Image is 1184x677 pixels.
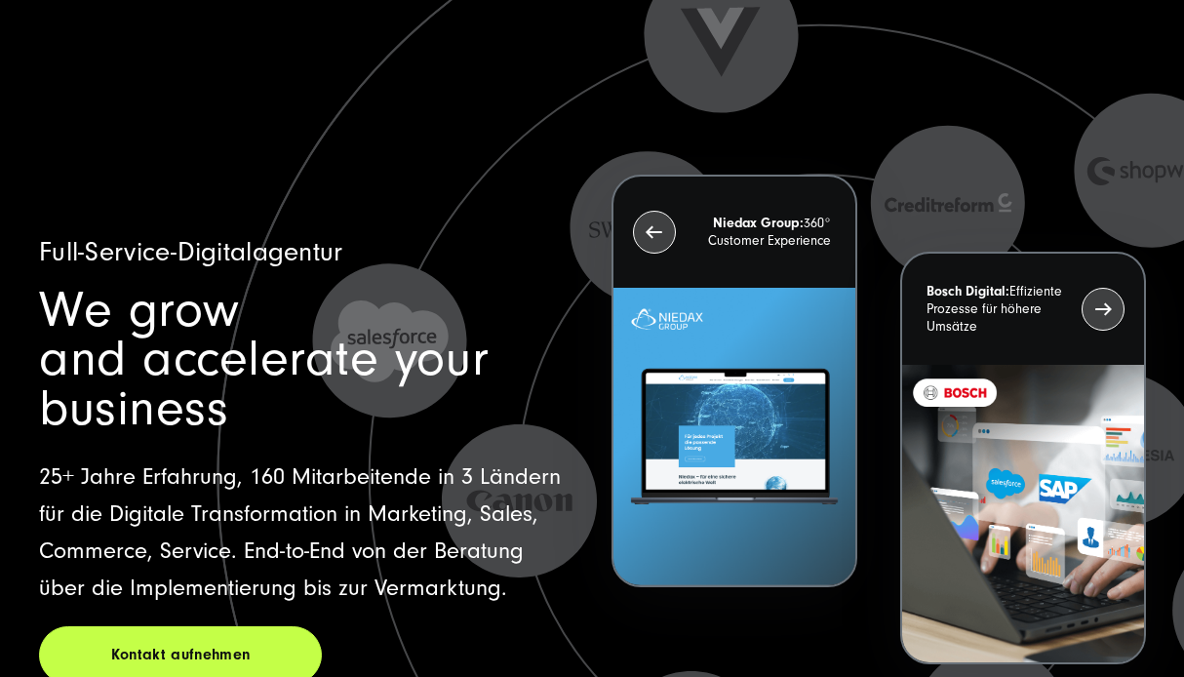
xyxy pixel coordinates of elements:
[39,458,573,607] p: 25+ Jahre Erfahrung, 160 Mitarbeitende in 3 Ländern für die Digitale Transformation in Marketing,...
[39,281,489,437] span: We grow and accelerate your business
[927,283,1071,336] p: Effiziente Prozesse für höhere Umsätze
[902,365,1144,662] img: BOSCH - Kundeprojekt - Digital Transformation Agentur SUNZINET
[687,215,831,250] p: 360° Customer Experience
[713,216,804,231] strong: Niedax Group:
[612,175,857,587] button: Niedax Group:360° Customer Experience Letztes Projekt von Niedax. Ein Laptop auf dem die Niedax W...
[927,284,1009,299] strong: Bosch Digital:
[613,288,855,585] img: Letztes Projekt von Niedax. Ein Laptop auf dem die Niedax Website geöffnet ist, auf blauem Hinter...
[900,252,1146,664] button: Bosch Digital:Effiziente Prozesse für höhere Umsätze BOSCH - Kundeprojekt - Digital Transformatio...
[39,237,343,267] span: Full-Service-Digitalagentur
